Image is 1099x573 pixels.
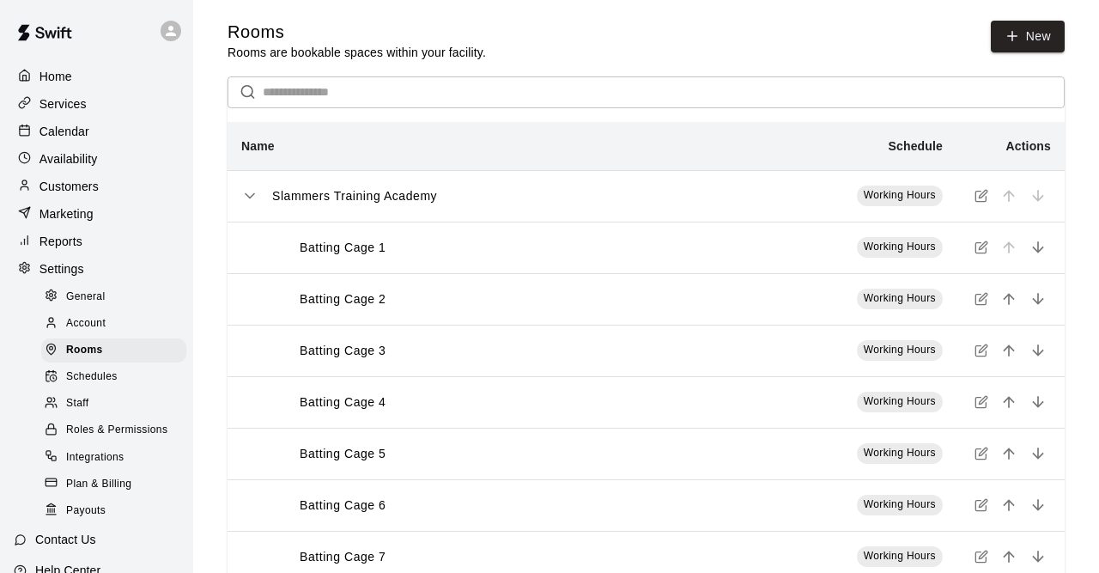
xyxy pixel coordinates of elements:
[864,498,936,510] span: Working Hours
[300,342,386,360] p: Batting Cage 3
[39,233,82,250] p: Reports
[41,283,193,310] a: General
[66,289,106,306] span: General
[14,64,179,89] a: Home
[889,139,943,153] b: Schedule
[41,364,193,391] a: Schedules
[1025,286,1051,312] button: move item down
[864,395,936,407] span: Working Hours
[991,21,1065,52] a: New
[39,95,87,113] p: Services
[41,444,193,471] a: Integrations
[41,365,186,389] div: Schedules
[39,68,72,85] p: Home
[14,256,179,282] a: Settings
[41,497,193,524] a: Payouts
[39,178,99,195] p: Customers
[39,260,84,277] p: Settings
[14,229,179,254] a: Reports
[300,497,386,515] p: Batting Cage 6
[41,418,186,442] div: Roles & Permissions
[996,492,1022,518] button: move item up
[41,446,186,470] div: Integrations
[41,285,186,309] div: General
[41,338,186,363] div: Rooms
[228,44,486,61] p: Rooms are bookable spaces within your facility.
[14,146,179,172] a: Availability
[41,499,186,523] div: Payouts
[66,342,103,359] span: Rooms
[41,338,193,364] a: Rooms
[14,119,179,144] a: Calendar
[14,201,179,227] a: Marketing
[864,189,936,201] span: Working Hours
[41,391,193,418] a: Staff
[66,369,118,386] span: Schedules
[66,503,106,520] span: Payouts
[39,150,98,168] p: Availability
[14,91,179,117] a: Services
[996,441,1022,466] button: move item up
[272,187,437,205] p: Slammers Training Academy
[14,174,179,199] a: Customers
[41,392,186,416] div: Staff
[1025,441,1051,466] button: move item down
[1025,544,1051,570] button: move item down
[41,418,193,444] a: Roles & Permissions
[1025,235,1051,260] button: move item down
[996,544,1022,570] button: move item up
[241,139,275,153] b: Name
[1025,389,1051,415] button: move item down
[41,310,193,337] a: Account
[996,338,1022,363] button: move item up
[996,286,1022,312] button: move item up
[228,21,486,44] h5: Rooms
[864,344,936,356] span: Working Hours
[864,550,936,562] span: Working Hours
[66,395,88,412] span: Staff
[300,548,386,566] p: Batting Cage 7
[41,471,193,497] a: Plan & Billing
[66,422,167,439] span: Roles & Permissions
[41,472,186,497] div: Plan & Billing
[66,449,124,466] span: Integrations
[300,239,386,257] p: Batting Cage 1
[66,315,106,332] span: Account
[996,389,1022,415] button: move item up
[39,205,94,222] p: Marketing
[66,476,131,493] span: Plan & Billing
[35,531,96,548] p: Contact Us
[1025,492,1051,518] button: move item down
[300,445,386,463] p: Batting Cage 5
[864,447,936,459] span: Working Hours
[864,292,936,304] span: Working Hours
[864,241,936,253] span: Working Hours
[41,312,186,336] div: Account
[300,393,386,411] p: Batting Cage 4
[1025,338,1051,363] button: move item down
[39,123,89,140] p: Calendar
[300,290,386,308] p: Batting Cage 2
[1006,139,1051,153] b: Actions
